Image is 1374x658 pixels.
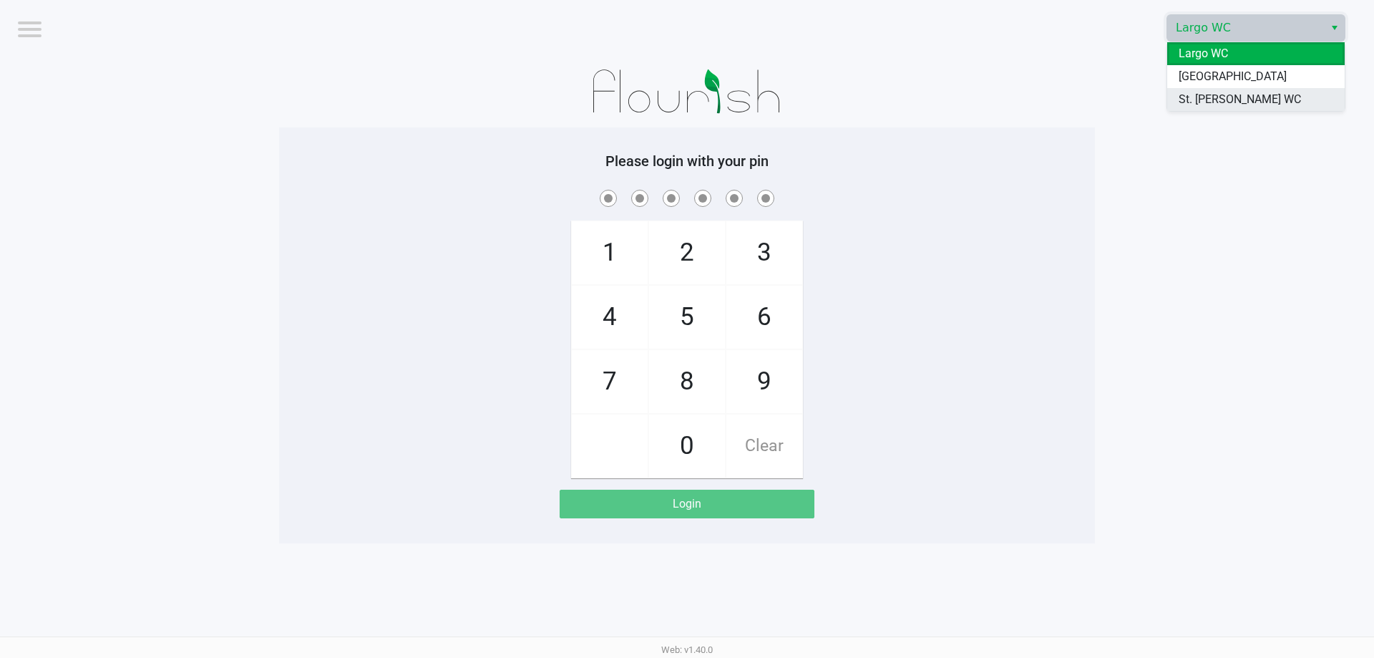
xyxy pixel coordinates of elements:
[649,221,725,284] span: 2
[572,350,648,413] span: 7
[726,286,802,349] span: 6
[661,644,713,655] span: Web: v1.40.0
[726,221,802,284] span: 3
[572,286,648,349] span: 4
[290,153,1084,170] h5: Please login with your pin
[1176,19,1315,37] span: Largo WC
[1179,91,1301,108] span: St. [PERSON_NAME] WC
[726,350,802,413] span: 9
[1179,45,1228,62] span: Largo WC
[649,286,725,349] span: 5
[726,415,802,478] span: Clear
[1324,15,1345,41] button: Select
[649,350,725,413] span: 8
[1179,68,1287,85] span: [GEOGRAPHIC_DATA]
[572,221,648,284] span: 1
[649,415,725,478] span: 0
